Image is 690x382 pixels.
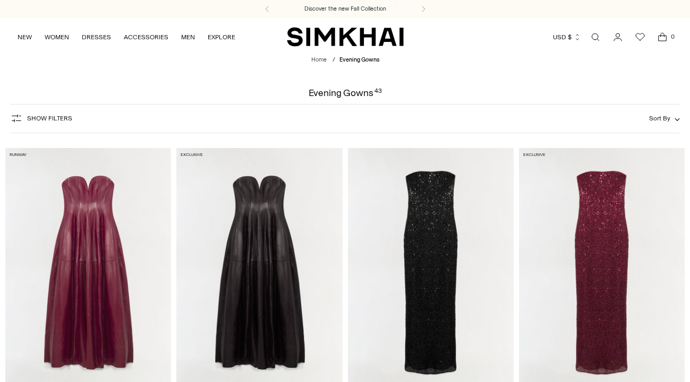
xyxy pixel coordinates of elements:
[208,25,235,49] a: EXPLORE
[287,27,404,47] a: SIMKHAI
[374,88,382,98] div: 43
[668,32,677,41] span: 0
[585,27,606,48] a: Open search modal
[181,25,195,49] a: MEN
[607,27,628,48] a: Go to the account page
[18,25,32,49] a: NEW
[553,25,581,49] button: USD $
[311,56,379,65] nav: breadcrumbs
[629,27,651,48] a: Wishlist
[27,115,72,122] span: Show Filters
[652,27,673,48] a: Open cart modal
[311,56,327,63] a: Home
[649,112,680,124] button: Sort By
[649,115,670,122] span: Sort By
[82,25,111,49] a: DRESSES
[10,110,72,127] button: Show Filters
[309,88,382,98] h1: Evening Gowns
[124,25,168,49] a: ACCESSORIES
[339,56,379,63] span: Evening Gowns
[304,5,386,13] a: Discover the new Fall Collection
[45,25,69,49] a: WOMEN
[333,56,335,65] div: /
